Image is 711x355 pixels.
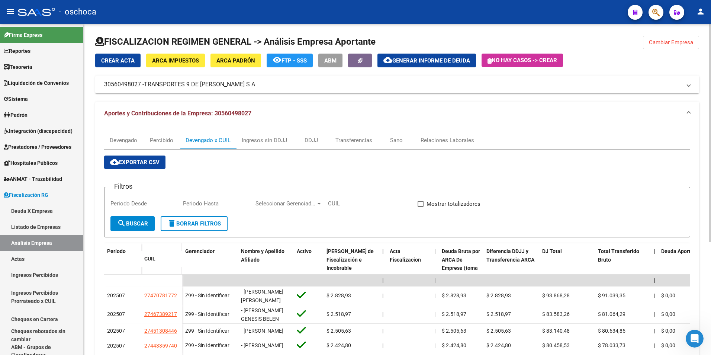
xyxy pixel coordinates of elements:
span: | [654,342,655,348]
datatable-header-cell: Total Transferido Bruto [595,243,651,293]
span: Período [107,248,126,254]
span: | [382,328,383,334]
span: [PERSON_NAME] de Fiscalización e Incobrable [326,248,374,271]
span: $ 2.505,63 [486,328,511,334]
datatable-header-cell: | [651,243,658,293]
span: Reportes [4,47,30,55]
span: Activo [297,248,312,254]
span: Nombre y Apellido Afiliado [241,248,284,263]
span: ANMAT - Trazabilidad [4,175,62,183]
div: Transferencias [335,136,372,144]
span: | [434,328,435,334]
span: Total Transferido Bruto [598,248,639,263]
mat-expansion-panel-header: Aportes y Contribuciones de la Empresa: 30560498027 [95,102,699,125]
span: | [434,248,436,254]
span: $ 80.458,53 [542,342,570,348]
span: 27467389217 [144,311,177,317]
span: $ 2.828,93 [486,292,511,298]
button: No hay casos -> Crear [482,54,563,67]
span: Borrar Filtros [167,220,221,227]
span: Tesorería [4,63,32,71]
span: | [382,342,383,348]
mat-panel-title: 30560498027 - [104,80,681,89]
span: 27470781772 [144,292,177,298]
span: ARCA Impuestos [152,57,199,64]
span: $ 2.518,97 [326,311,351,317]
span: | [654,292,655,298]
span: Mostrar totalizadores [427,199,480,208]
span: | [434,277,436,283]
span: $ 93.868,28 [542,292,570,298]
span: Firma Express [4,31,42,39]
datatable-header-cell: Deuda Bruta Neto de Fiscalización e Incobrable [324,243,379,293]
span: $ 0,00 [661,342,675,348]
span: CUIL [144,256,155,262]
button: FTP - SSS [267,54,313,67]
span: Diferencia DDJJ y Transferencia ARCA [486,248,534,263]
span: Sistema [4,95,28,103]
span: $ 83.140,48 [542,328,570,334]
datatable-header-cell: | [431,243,439,293]
datatable-header-cell: Diferencia DDJJ y Transferencia ARCA [483,243,539,293]
button: ARCA Padrón [210,54,261,67]
span: 27443359740 [144,343,177,349]
h3: Filtros [110,181,136,192]
span: Z99 - Sin Identificar [185,328,229,334]
span: | [654,311,655,317]
span: FTP - SSS [281,57,307,64]
span: $ 81.064,29 [598,311,625,317]
span: - [PERSON_NAME] GENESIS BELEN [241,307,283,322]
mat-icon: menu [6,7,15,16]
datatable-header-cell: Período [104,243,141,275]
datatable-header-cell: CUIL [141,251,182,267]
iframe: Intercom live chat [686,330,704,348]
span: $ 83.583,26 [542,311,570,317]
span: Generar informe de deuda [392,57,470,64]
span: $ 0,00 [661,292,675,298]
span: | [654,328,655,334]
span: - oschoca [59,4,96,20]
span: $ 2.424,80 [486,342,511,348]
span: $ 2.828,93 [442,292,466,298]
div: Ingresos sin DDJJ [242,136,287,144]
span: 202507 [107,343,125,349]
span: 202507 [107,311,125,317]
span: - [PERSON_NAME] [241,328,283,334]
span: Hospitales Públicos [4,159,58,167]
datatable-header-cell: Activo [294,243,324,293]
span: | [382,311,383,317]
span: $ 2.505,63 [442,328,466,334]
span: | [382,277,384,283]
span: Crear Acta [101,57,135,64]
button: ARCA Impuestos [146,54,205,67]
span: Integración (discapacidad) [4,127,73,135]
h1: FISCALIZACION REGIMEN GENERAL -> Análisis Empresa Aportante [95,36,376,48]
span: Prestadores / Proveedores [4,143,71,151]
span: Aportes y Contribuciones de la Empresa: 30560498027 [104,110,251,117]
mat-icon: cloud_download [383,55,392,64]
span: ARCA Padrón [216,57,255,64]
span: $ 80.634,85 [598,328,625,334]
span: $ 2.505,63 [326,328,351,334]
span: $ 2.424,80 [326,342,351,348]
span: - [PERSON_NAME] [PERSON_NAME] [241,289,283,303]
span: ABM [324,57,337,64]
span: 202507 [107,328,125,334]
mat-icon: delete [167,219,176,228]
span: 27451308446 [144,328,177,334]
span: $ 91.039,35 [598,292,625,298]
span: $ 78.033,73 [598,342,625,348]
span: Z99 - Sin Identificar [185,342,229,348]
span: $ 0,00 [661,311,675,317]
span: Z99 - Sin Identificar [185,292,229,298]
button: Cambiar Empresa [643,36,699,49]
mat-icon: search [117,219,126,228]
mat-expansion-panel-header: 30560498027 -TRANSPORTES 9 DE [PERSON_NAME] S A [95,76,699,93]
div: Percibido [150,136,173,144]
span: No hay casos -> Crear [488,57,557,64]
span: Z99 - Sin Identificar [185,311,229,317]
span: $ 2.424,80 [442,342,466,348]
div: Sano [390,136,403,144]
span: $ 2.518,97 [442,311,466,317]
button: Exportar CSV [104,156,165,169]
